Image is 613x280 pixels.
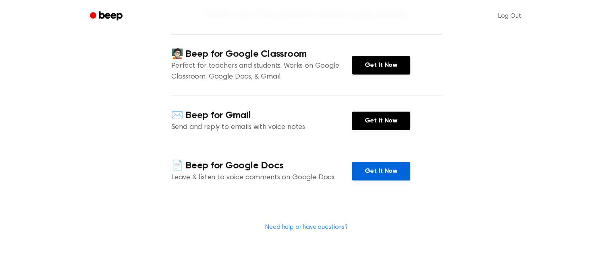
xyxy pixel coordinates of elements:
a: Need help or have questions? [265,224,348,230]
h4: 🧑🏻‍🏫 Beep for Google Classroom [171,48,352,61]
a: Get It Now [352,112,410,130]
a: Log Out [490,6,529,26]
a: Get It Now [352,162,410,180]
a: Beep [84,8,130,24]
h4: 📄 Beep for Google Docs [171,159,352,172]
a: Get It Now [352,56,410,75]
p: Perfect for teachers and students. Works on Google Classroom, Google Docs, & Gmail. [171,61,352,83]
h4: ✉️ Beep for Gmail [171,109,352,122]
p: Leave & listen to voice comments on Google Docs [171,172,352,183]
p: Send and reply to emails with voice notes [171,122,352,133]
